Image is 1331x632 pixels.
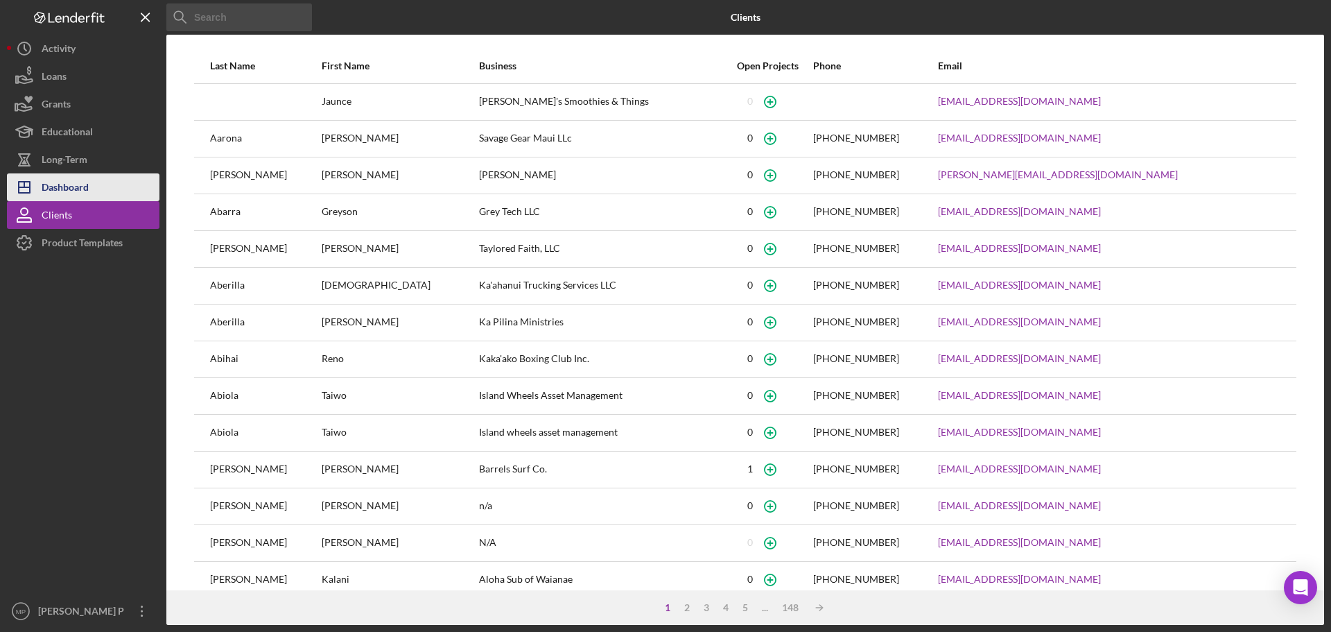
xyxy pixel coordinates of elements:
[479,305,722,340] div: Ka Pilina Ministries
[813,390,899,401] div: [PHONE_NUMBER]
[322,416,478,450] div: Taiwo
[813,500,899,511] div: [PHONE_NUMBER]
[210,379,320,413] div: Abiola
[479,416,722,450] div: Island wheels asset management
[210,268,320,303] div: Aberilla
[42,62,67,94] div: Loans
[210,563,320,597] div: [PERSON_NAME]
[479,60,722,71] div: Business
[7,118,159,146] button: Educational
[938,169,1178,180] a: [PERSON_NAME][EMAIL_ADDRESS][DOMAIN_NAME]
[322,85,478,119] div: Jaunce
[42,118,93,149] div: Educational
[938,96,1101,107] a: [EMAIL_ADDRESS][DOMAIN_NAME]
[7,229,159,257] button: Product Templates
[210,342,320,377] div: Abihai
[938,316,1101,327] a: [EMAIL_ADDRESS][DOMAIN_NAME]
[813,574,899,585] div: [PHONE_NUMBER]
[42,146,87,177] div: Long-Term
[322,342,478,377] div: Reno
[938,537,1101,548] a: [EMAIL_ADDRESS][DOMAIN_NAME]
[210,232,320,266] div: [PERSON_NAME]
[747,353,753,364] div: 0
[322,232,478,266] div: [PERSON_NAME]
[479,158,722,193] div: [PERSON_NAME]
[322,268,478,303] div: [DEMOGRAPHIC_DATA]
[210,452,320,487] div: [PERSON_NAME]
[210,121,320,156] div: Aarona
[210,158,320,193] div: [PERSON_NAME]
[479,379,722,413] div: Island Wheels Asset Management
[747,243,753,254] div: 0
[210,60,320,71] div: Last Name
[479,526,722,561] div: N/A
[813,133,899,144] div: [PHONE_NUMBER]
[938,353,1101,364] a: [EMAIL_ADDRESS][DOMAIN_NAME]
[479,342,722,377] div: Kaka'ako Boxing Club Inc.
[938,243,1101,254] a: [EMAIL_ADDRESS][DOMAIN_NAME]
[7,146,159,173] button: Long-Term
[938,133,1101,144] a: [EMAIL_ADDRESS][DOMAIN_NAME]
[938,574,1101,585] a: [EMAIL_ADDRESS][DOMAIN_NAME]
[7,90,159,118] button: Grants
[938,206,1101,217] a: [EMAIL_ADDRESS][DOMAIN_NAME]
[938,500,1101,511] a: [EMAIL_ADDRESS][DOMAIN_NAME]
[322,195,478,230] div: Greyson
[813,427,899,438] div: [PHONE_NUMBER]
[747,463,753,475] div: 1
[747,133,753,144] div: 0
[210,195,320,230] div: Abarra
[938,60,1280,71] div: Email
[747,390,753,401] div: 0
[322,489,478,524] div: [PERSON_NAME]
[166,3,312,31] input: Search
[938,463,1101,475] a: [EMAIL_ADDRESS][DOMAIN_NAME]
[747,280,753,291] div: 0
[322,158,478,193] div: [PERSON_NAME]
[42,90,71,121] div: Grants
[35,597,125,629] div: [PERSON_NAME] P
[747,169,753,180] div: 0
[813,169,899,180] div: [PHONE_NUMBER]
[322,563,478,597] div: Kalani
[479,452,722,487] div: Barrels Surf Co.
[723,60,812,71] div: Open Projects
[322,121,478,156] div: [PERSON_NAME]
[747,427,753,438] div: 0
[747,537,753,548] div: 0
[813,280,899,291] div: [PHONE_NUMBER]
[479,563,722,597] div: Aloha Sub of Waianae
[479,121,722,156] div: Savage Gear Maui LLc
[697,602,716,613] div: 3
[813,537,899,548] div: [PHONE_NUMBER]
[322,379,478,413] div: Taiwo
[658,602,677,613] div: 1
[747,206,753,217] div: 0
[322,526,478,561] div: [PERSON_NAME]
[747,500,753,511] div: 0
[1284,571,1317,604] div: Open Intercom Messenger
[938,427,1101,438] a: [EMAIL_ADDRESS][DOMAIN_NAME]
[210,305,320,340] div: Aberilla
[7,62,159,90] a: Loans
[210,526,320,561] div: [PERSON_NAME]
[731,12,760,23] b: Clients
[813,316,899,327] div: [PHONE_NUMBER]
[747,574,753,585] div: 0
[42,35,76,66] div: Activity
[479,268,722,303] div: Ka'ahanui Trucking Services LLC
[747,316,753,327] div: 0
[7,173,159,201] button: Dashboard
[7,35,159,62] button: Activity
[677,602,697,613] div: 2
[210,489,320,524] div: [PERSON_NAME]
[322,452,478,487] div: [PERSON_NAME]
[42,201,72,232] div: Clients
[7,201,159,229] button: Clients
